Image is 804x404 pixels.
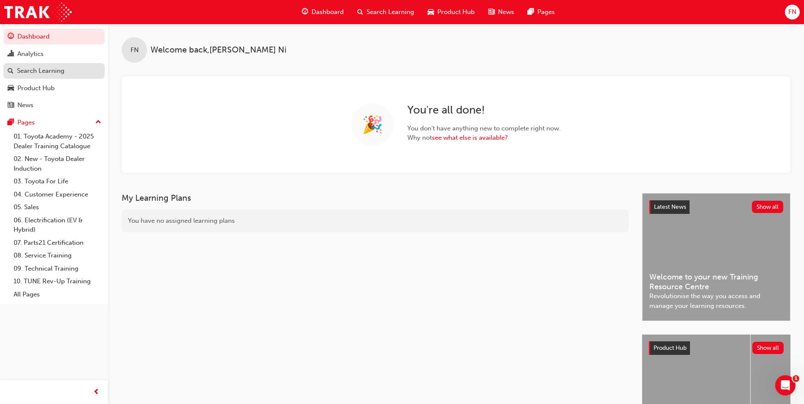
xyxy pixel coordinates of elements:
[3,46,105,62] a: Analytics
[3,115,105,130] button: Pages
[3,29,105,44] a: Dashboard
[362,120,383,130] span: 🎉
[642,193,790,321] a: Latest NewsShow allWelcome to your new Training Resource CentreRevolutionise the way you access a...
[788,7,796,17] span: FN
[537,7,555,17] span: Pages
[521,3,562,21] a: pages-iconPages
[295,3,351,21] a: guage-iconDashboard
[150,45,287,55] span: Welcome back , [PERSON_NAME] Ni
[775,375,796,396] iframe: Intercom live chat
[3,63,105,79] a: Search Learning
[10,275,105,288] a: 10. TUNE Rev-Up Training
[122,210,629,232] div: You have no assigned learning plans
[481,3,521,21] a: news-iconNews
[131,45,139,55] span: FN
[654,344,687,351] span: Product Hub
[793,375,799,382] span: 1
[649,272,783,291] span: Welcome to your new Training Resource Centre
[122,193,629,203] h3: My Learning Plans
[10,236,105,249] a: 07. Parts21 Certification
[432,134,508,141] a: see what else is available?
[10,262,105,275] a: 09. Technical Training
[351,3,421,21] a: search-iconSearch Learning
[649,200,783,214] a: Latest NewsShow all
[8,50,14,58] span: chart-icon
[10,214,105,236] a: 06. Electrification (EV & Hybrid)
[10,201,105,214] a: 05. Sales
[8,33,14,41] span: guage-icon
[428,7,434,17] span: car-icon
[407,103,561,117] h2: You ' re all done!
[17,100,33,110] div: News
[302,7,308,17] span: guage-icon
[8,119,14,127] span: pages-icon
[421,3,481,21] a: car-iconProduct Hub
[437,7,475,17] span: Product Hub
[17,83,55,93] div: Product Hub
[649,291,783,310] span: Revolutionise the way you access and manage your learning resources.
[488,7,495,17] span: news-icon
[4,3,72,22] img: Trak
[10,152,105,175] a: 02. New - Toyota Dealer Induction
[3,80,105,96] a: Product Hub
[312,7,344,17] span: Dashboard
[654,203,686,210] span: Latest News
[752,201,784,213] button: Show all
[367,7,414,17] span: Search Learning
[8,102,14,109] span: news-icon
[528,7,534,17] span: pages-icon
[498,7,514,17] span: News
[17,66,64,76] div: Search Learning
[3,97,105,113] a: News
[17,118,35,127] div: Pages
[10,188,105,201] a: 04. Customer Experience
[10,288,105,301] a: All Pages
[407,133,561,143] span: Why not
[3,27,105,115] button: DashboardAnalyticsSearch LearningProduct HubNews
[649,341,784,355] a: Product HubShow all
[8,67,14,75] span: search-icon
[95,117,101,128] span: up-icon
[785,5,800,19] button: FN
[407,124,561,133] span: You don ' t have anything new to complete right now.
[10,175,105,188] a: 03. Toyota For Life
[357,7,363,17] span: search-icon
[752,342,784,354] button: Show all
[10,249,105,262] a: 08. Service Training
[8,85,14,92] span: car-icon
[93,387,100,398] span: prev-icon
[17,49,44,59] div: Analytics
[10,130,105,152] a: 01. Toyota Academy - 2025 Dealer Training Catalogue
